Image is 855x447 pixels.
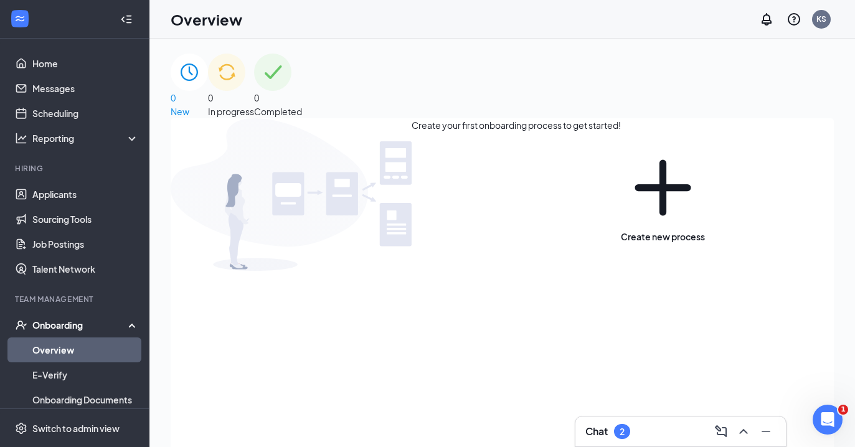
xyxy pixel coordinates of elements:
span: 1 [838,405,848,415]
a: Messages [32,76,139,101]
div: Switch to admin view [32,422,120,435]
a: Job Postings [32,232,139,256]
div: Onboarding [32,319,128,331]
a: Home [32,51,139,76]
svg: UserCheck [15,319,27,331]
button: PlusCreate new process [621,118,705,271]
a: Scheduling [32,101,139,126]
span: Completed [254,106,302,117]
a: Sourcing Tools [32,207,139,232]
svg: Collapse [120,13,133,26]
div: Hiring [15,163,136,174]
svg: Plus [621,146,705,230]
div: Team Management [15,294,136,304]
svg: ChevronUp [736,424,751,439]
svg: Settings [15,422,27,435]
svg: QuestionInfo [787,12,801,27]
button: ChevronUp [734,421,753,441]
div: 2 [620,426,625,437]
span: 0 [254,92,259,103]
a: Applicants [32,182,139,207]
h3: Chat [585,425,608,438]
svg: Analysis [15,132,27,144]
span: New [171,106,189,117]
button: Minimize [756,421,776,441]
div: Reporting [32,132,139,144]
a: E-Verify [32,362,139,387]
svg: Notifications [759,12,774,27]
svg: ComposeMessage [714,424,729,439]
span: 0 [208,92,213,103]
iframe: Intercom live chat [813,405,843,435]
div: KS [816,14,826,24]
span: 0 [171,92,176,103]
h1: Overview [171,9,242,30]
a: Onboarding Documents [32,387,139,412]
span: In progress [208,106,254,117]
svg: WorkstreamLogo [14,12,26,25]
a: Talent Network [32,256,139,281]
button: ComposeMessage [711,421,731,441]
span: Create your first onboarding process to get started! [412,118,621,271]
svg: Minimize [758,424,773,439]
a: Overview [32,337,139,362]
